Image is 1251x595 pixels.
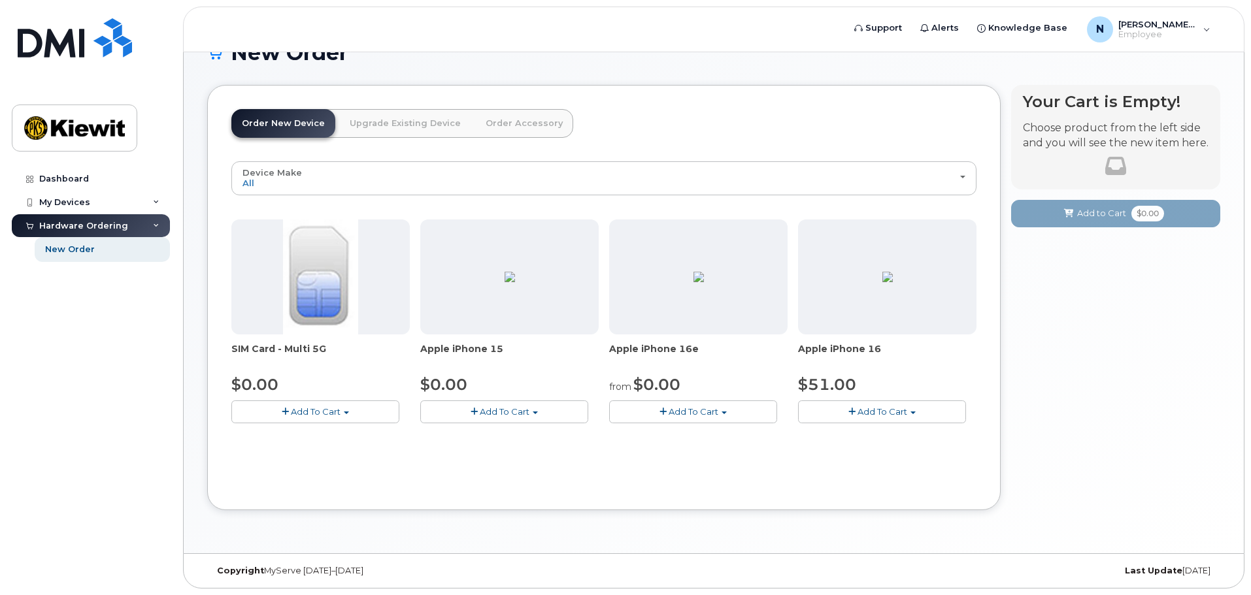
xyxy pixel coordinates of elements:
p: Choose product from the left side and you will see the new item here. [1023,121,1209,151]
div: MyServe [DATE]–[DATE] [207,566,545,576]
button: Add to Cart $0.00 [1011,200,1220,227]
a: Order Accessory [475,109,573,138]
div: SIM Card - Multi 5G [231,342,410,368]
img: 1AD8B381-DE28-42E7-8D9B-FF8D21CC6502.png [882,272,893,282]
span: $0.00 [633,375,680,394]
div: Nancy.Reid [1078,16,1220,42]
span: [PERSON_NAME].[PERSON_NAME] [1118,19,1197,29]
div: Apple iPhone 16 [798,342,976,368]
span: Add To Cart [858,406,907,417]
span: All [242,178,254,188]
span: Knowledge Base [988,22,1067,35]
strong: Copyright [217,566,264,575]
a: Knowledge Base [968,15,1076,41]
a: Upgrade Existing Device [339,109,471,138]
span: $0.00 [231,375,278,394]
span: Employee [1118,29,1197,40]
span: Add To Cart [480,406,529,417]
img: 96FE4D95-2934-46F2-B57A-6FE1B9896579.png [505,272,515,282]
button: Add To Cart [231,400,399,423]
div: Apple iPhone 15 [420,342,599,368]
span: Support [865,22,902,35]
a: Alerts [911,15,968,41]
span: Alerts [931,22,959,35]
span: Add To Cart [669,406,718,417]
span: Add To Cart [291,406,341,417]
span: Add to Cart [1077,207,1126,219]
iframe: Messenger Launcher [1194,538,1241,585]
h1: New Order [207,41,1220,64]
div: [DATE] [882,566,1220,576]
button: Device Make All [231,161,976,195]
button: Add To Cart [420,400,588,423]
small: from [609,381,631,393]
span: Device Make [242,167,302,178]
div: Apple iPhone 16e [609,342,788,368]
span: N [1096,22,1104,37]
button: Add To Cart [609,400,777,423]
button: Add To Cart [798,400,966,423]
span: $0.00 [420,375,467,394]
strong: Last Update [1125,566,1182,575]
a: Support [845,15,911,41]
span: $0.00 [1131,206,1164,221]
h4: Your Cart is Empty! [1023,93,1209,110]
img: BB80DA02-9C0E-4782-AB1B-B1D93CAC2204.png [693,272,704,282]
span: $51.00 [798,375,856,394]
img: 00D627D4-43E9-49B7-A367-2C99342E128C.jpg [283,219,358,334]
a: Order New Device [231,109,335,138]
